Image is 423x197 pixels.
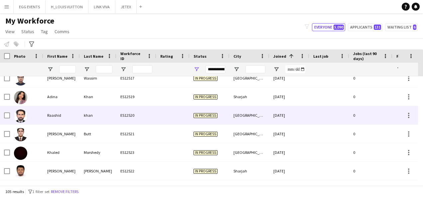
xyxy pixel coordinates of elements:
[88,0,115,13] button: LINK VIVA
[115,0,137,13] button: JETEX
[229,162,269,180] div: Sharjah
[229,143,269,162] div: [GEOGRAPHIC_DATA]
[349,143,392,162] div: 0
[312,23,345,31] button: Everyone5,090
[14,72,27,86] img: Mohammed Wassim
[116,143,156,162] div: ES12523
[80,88,116,106] div: Khan
[349,88,392,106] div: 0
[269,143,309,162] div: [DATE]
[21,29,34,34] span: Status
[120,51,144,61] span: Workforce ID
[353,51,380,61] span: Jobs (last 90 days)
[14,109,27,123] img: Raashid khan
[160,54,173,59] span: Rating
[269,69,309,87] div: [DATE]
[245,65,265,73] input: City Filter Input
[84,54,103,59] span: Last Name
[59,65,76,73] input: First Name Filter Input
[116,69,156,87] div: ES12517
[233,54,241,59] span: City
[80,143,116,162] div: Morshedy
[55,29,70,34] span: Comms
[3,27,17,36] a: View
[43,88,80,106] div: Adina
[349,125,392,143] div: 0
[194,66,200,72] button: Open Filter Menu
[38,27,51,36] a: Tag
[5,29,15,34] span: View
[132,65,152,73] input: Workforce ID Filter Input
[80,106,116,124] div: khan
[14,91,27,104] img: Adina Khan
[120,66,126,72] button: Open Filter Menu
[233,66,239,72] button: Open Filter Menu
[43,125,80,143] div: [PERSON_NAME]
[96,65,112,73] input: Last Name Filter Input
[413,25,416,30] span: 6
[5,16,54,26] span: My Workforce
[313,54,328,59] span: Last job
[116,106,156,124] div: ES12520
[80,69,116,87] div: Wassim
[14,147,27,160] img: Khaled Morshedy
[14,128,27,141] img: Ali Butt
[334,25,344,30] span: 5,090
[269,106,309,124] div: [DATE]
[374,25,381,30] span: 131
[349,162,392,180] div: 0
[32,189,50,194] span: 1 filter set
[116,125,156,143] div: ES12521
[269,125,309,143] div: [DATE]
[41,29,48,34] span: Tag
[349,106,392,124] div: 0
[229,88,269,106] div: Sharjah
[84,66,90,72] button: Open Filter Menu
[273,54,286,59] span: Joined
[14,0,46,13] button: EGG EVENTS
[229,125,269,143] div: [GEOGRAPHIC_DATA]
[43,143,80,162] div: Khaled
[46,0,88,13] button: H_LOUIS VUITTON
[80,125,116,143] div: Butt
[349,69,392,87] div: 0
[80,162,116,180] div: [PERSON_NAME]
[19,27,37,36] a: Status
[273,66,279,72] button: Open Filter Menu
[116,88,156,106] div: ES12519
[14,54,25,59] span: Photo
[43,69,80,87] div: [PERSON_NAME]
[348,23,382,31] button: Applicants131
[269,162,309,180] div: [DATE]
[194,95,217,99] span: In progress
[47,54,68,59] span: First Name
[52,27,72,36] a: Comms
[116,162,156,180] div: ES12522
[14,165,27,178] img: Omar Mohamed Ajdad
[28,40,36,48] app-action-btn: Advanced filters
[396,66,402,72] button: Open Filter Menu
[229,106,269,124] div: [GEOGRAPHIC_DATA]
[43,162,80,180] div: [PERSON_NAME]
[194,113,217,118] span: In progress
[50,188,80,195] button: Remove filters
[285,65,305,73] input: Joined Filter Input
[269,88,309,106] div: [DATE]
[194,76,217,81] span: In progress
[43,106,80,124] div: Raashid
[229,69,269,87] div: [GEOGRAPHIC_DATA]
[194,54,207,59] span: Status
[47,66,53,72] button: Open Filter Menu
[385,23,418,31] button: Waiting list6
[194,150,217,155] span: In progress
[396,54,410,59] span: Profile
[194,132,217,137] span: In progress
[194,169,217,174] span: In progress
